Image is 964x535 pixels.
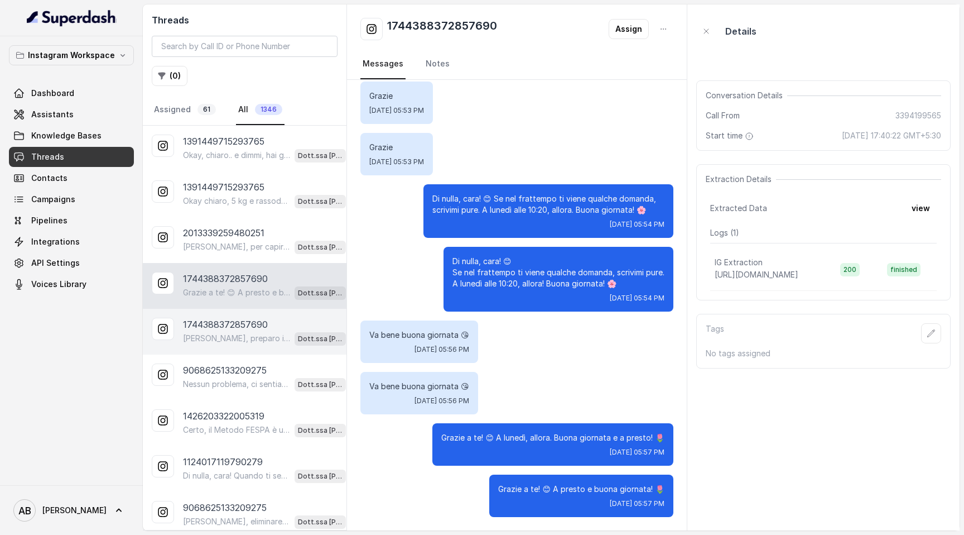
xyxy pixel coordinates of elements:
button: view [905,198,937,218]
p: Grazie a te! 😊 A presto e buona giornata! 🌷 [183,287,290,298]
p: Dott.ssa [PERSON_NAME] [298,425,343,436]
span: Extraction Details [706,174,776,185]
p: Dott.ssa [PERSON_NAME] [298,471,343,482]
span: Start time [706,130,756,141]
span: [URL][DOMAIN_NAME] [715,270,798,279]
button: Instagram Workspace [9,45,134,65]
a: Messages [360,49,406,79]
span: [DATE] 17:40:22 GMT+5:30 [842,130,941,141]
p: Dott.ssa [PERSON_NAME] [298,288,343,299]
p: Grazie a te! 😊 A presto e buona giornata! 🌷 [498,484,664,495]
h2: Threads [152,13,338,27]
span: 3394199565 [895,110,941,121]
span: [DATE] 05:56 PM [414,345,469,354]
a: API Settings [9,253,134,273]
span: Dashboard [31,88,74,99]
a: Threads [9,147,134,167]
p: Dott.ssa [PERSON_NAME] [298,242,343,253]
span: Integrations [31,236,80,247]
span: [DATE] 05:54 PM [610,294,664,303]
a: Integrations [9,232,134,252]
p: Instagram Workspace [28,49,115,62]
nav: Tabs [152,95,338,125]
p: Dott.ssa [PERSON_NAME] [298,517,343,528]
p: 1744388372857690 [183,318,268,331]
p: Va bene buona giornata 😘 [369,329,469,341]
p: [PERSON_NAME], preparo il link della guida e te lo mando... ma per capire meglio come aiutar[PERS... [183,333,290,344]
a: Assistants [9,104,134,125]
p: [PERSON_NAME], per capire meglio come aiutarti, potresti dirmi quanti kg vorresti perdere o qual ... [183,241,290,252]
span: Campaigns [31,194,75,205]
button: Assign [609,19,649,39]
span: [DATE] 05:56 PM [414,397,469,405]
span: Knowledge Bases [31,130,102,141]
text: AB [18,505,31,517]
p: 2013339259480251 [183,226,264,240]
a: Campaigns [9,189,134,209]
span: Threads [31,151,64,163]
span: [DATE] 05:57 PM [610,448,664,457]
span: Voices Library [31,279,86,290]
span: Contacts [31,173,68,184]
span: API Settings [31,257,80,269]
span: Pipelines [31,215,68,226]
p: Dott.ssa [PERSON_NAME] [298,379,343,390]
p: Details [725,25,756,38]
span: Conversation Details [706,90,787,101]
p: Nessun problema, ci sentiamo a settembre allora! 😊 La chiamata è sempre gratuita e senza impegno,... [183,379,290,390]
p: Di nulla, cara! 😊 Se nel frattempo ti viene qualche domanda, scrivimi pure. A lunedì alle 10:20, ... [432,193,664,216]
a: Notes [423,49,452,79]
span: 1346 [255,104,282,115]
a: All1346 [236,95,285,125]
p: IG Extraction [715,257,763,268]
span: 61 [197,104,216,115]
p: Grazie [369,90,424,102]
p: Di nulla, cara! Quando ti sentirai pronta, sarò qui per aiutarti. Nel frattempo, se hai domande, ... [183,470,290,481]
p: Dott.ssa [PERSON_NAME] [298,150,343,161]
a: Pipelines [9,211,134,231]
span: finished [887,263,920,276]
p: 9068625133209275 [183,501,267,514]
a: Contacts [9,168,134,188]
p: Logs ( 1 ) [710,227,937,238]
button: (0) [152,66,187,86]
input: Search by Call ID or Phone Number [152,36,338,57]
p: 1744388372857690 [183,272,268,285]
p: Grazie [369,142,424,153]
p: Grazie a te! 😊 A lunedì, allora. Buona giornata e a presto! 🌷 [441,432,664,443]
a: Knowledge Bases [9,126,134,146]
span: [DATE] 05:53 PM [369,106,424,115]
span: 200 [840,263,860,276]
a: Voices Library [9,274,134,294]
p: Di nulla, cara! 😊 Se nel frattempo ti viene qualche domanda, scrivimi pure. A lunedì alle 10:20, ... [452,256,664,289]
a: Assigned61 [152,95,218,125]
span: Assistants [31,109,74,120]
p: 9068625133209275 [183,364,267,377]
span: [DATE] 05:54 PM [610,220,664,229]
p: Okay chiaro, 5 kg e rassodare. Hai già provato qualcosa per raggiungere questo risultato? [183,195,290,207]
p: No tags assigned [706,348,941,359]
a: [PERSON_NAME] [9,495,134,526]
p: 1426203322005319 [183,409,264,423]
p: [PERSON_NAME], eliminare [PERSON_NAME] e fianchi è un ottimo obiettivo per avere un corpo magro, ... [183,516,290,527]
span: [DATE] 05:53 PM [369,157,424,166]
nav: Tabs [360,49,673,79]
span: [DATE] 05:57 PM [610,499,664,508]
a: Dashboard [9,83,134,103]
p: Okay, chiaro.. e dimmi, hai già provato qualcosa per perdere questi 5 kg e rassodare? [183,150,290,161]
span: Extracted Data [710,203,767,214]
h2: 1744388372857690 [387,18,497,40]
p: Tags [706,323,724,343]
p: Dott.ssa [PERSON_NAME] [298,333,343,345]
p: 1391449715293765 [183,180,264,194]
p: 1391449715293765 [183,135,264,148]
p: Va bene buona giornata 😘 [369,381,469,392]
p: Dott.ssa [PERSON_NAME] [298,196,343,207]
p: 1124017119790279 [183,455,263,469]
span: [PERSON_NAME] [42,505,107,516]
span: Call From [706,110,740,121]
img: light.svg [27,9,117,27]
p: Certo, il Metodo FESPA è un percorso di rieducazione alimentare che ti aiuta a velocizzare il met... [183,424,290,436]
